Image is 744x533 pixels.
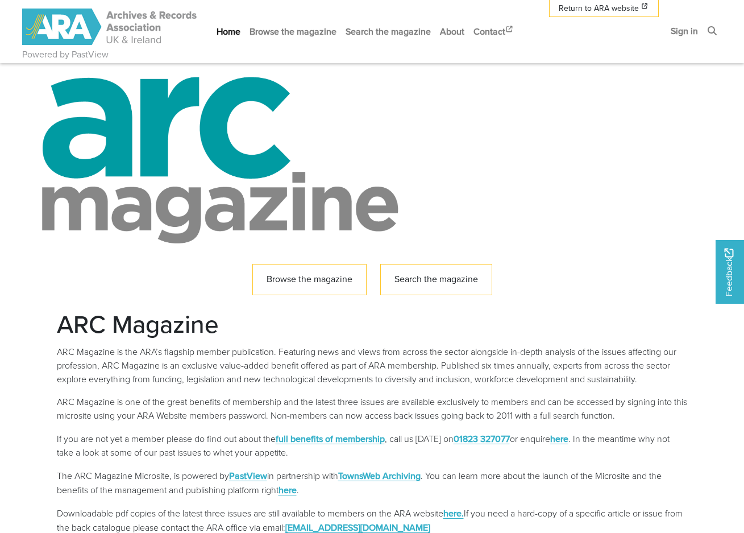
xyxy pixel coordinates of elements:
a: Powered by PastView [22,48,109,61]
p: ARC Magazine is one of the great benefits of membership and the latest three issues are available... [57,395,688,423]
a: About [435,16,469,47]
a: 01823 327077 [454,432,510,445]
span: Feedback [722,248,736,296]
a: Sign in [666,16,703,46]
a: TownsWeb Archiving [338,469,421,482]
a: full benefits of membership [276,432,385,445]
a: Would you like to provide feedback? [716,240,744,304]
span: Return to ARA website [559,2,639,14]
p: ARC Magazine is the ARA’s flagship member publication. Featuring news and views from across the s... [57,345,688,386]
a: here [550,432,568,445]
a: ARA - ARC Magazine | Powered by PastView logo [22,2,198,52]
a: Browse the magazine [245,16,341,47]
p: The ARC Magazine Microsite, is powered by in partnership with . You can learn more about the laun... [57,469,688,497]
a: Browse the magazine [252,264,367,295]
a: Contact [469,16,519,47]
a: Home [212,16,245,47]
a: here [279,484,297,496]
a: here. [443,507,464,519]
a: Search the magazine [341,16,435,47]
a: PastView [229,469,267,482]
h2: ARC Magazine [57,309,688,339]
a: Search the magazine [380,264,492,295]
p: If you are not yet a member please do find out about the , call us [DATE] on or enquire . In the ... [57,432,688,460]
img: ARA - ARC Magazine | Powered by PastView [22,9,198,45]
